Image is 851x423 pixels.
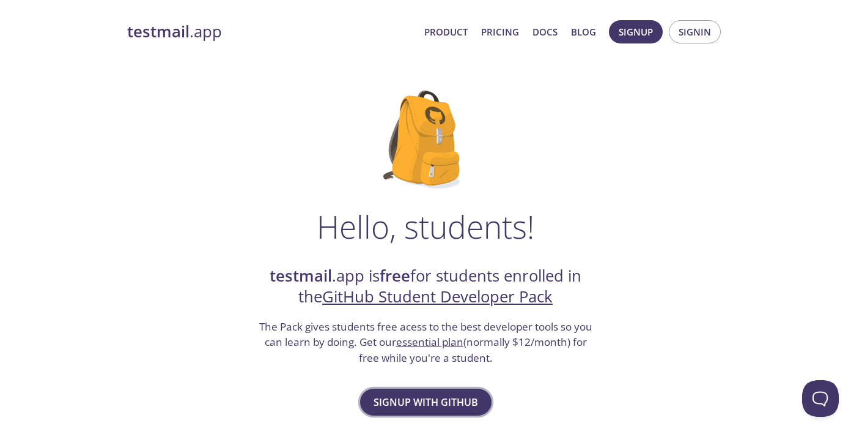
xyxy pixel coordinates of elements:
strong: free [380,265,410,286]
strong: testmail [270,265,332,286]
span: Signup with GitHub [374,394,478,411]
a: Blog [571,24,596,40]
button: Signup with GitHub [360,389,492,416]
strong: testmail [127,21,190,42]
a: essential plan [396,335,463,349]
button: Signup [609,20,663,43]
span: Signin [679,24,711,40]
h3: The Pack gives students free acess to the best developer tools so you can learn by doing. Get our... [257,319,594,366]
iframe: Help Scout Beacon - Open [802,380,839,417]
a: Pricing [481,24,519,40]
a: Product [424,24,468,40]
h1: Hello, students! [317,208,534,245]
img: github-student-backpack.png [383,91,468,189]
h2: .app is for students enrolled in the [257,266,594,308]
a: testmail.app [127,21,414,42]
a: Docs [532,24,558,40]
a: GitHub Student Developer Pack [322,286,553,307]
span: Signup [619,24,653,40]
button: Signin [669,20,721,43]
